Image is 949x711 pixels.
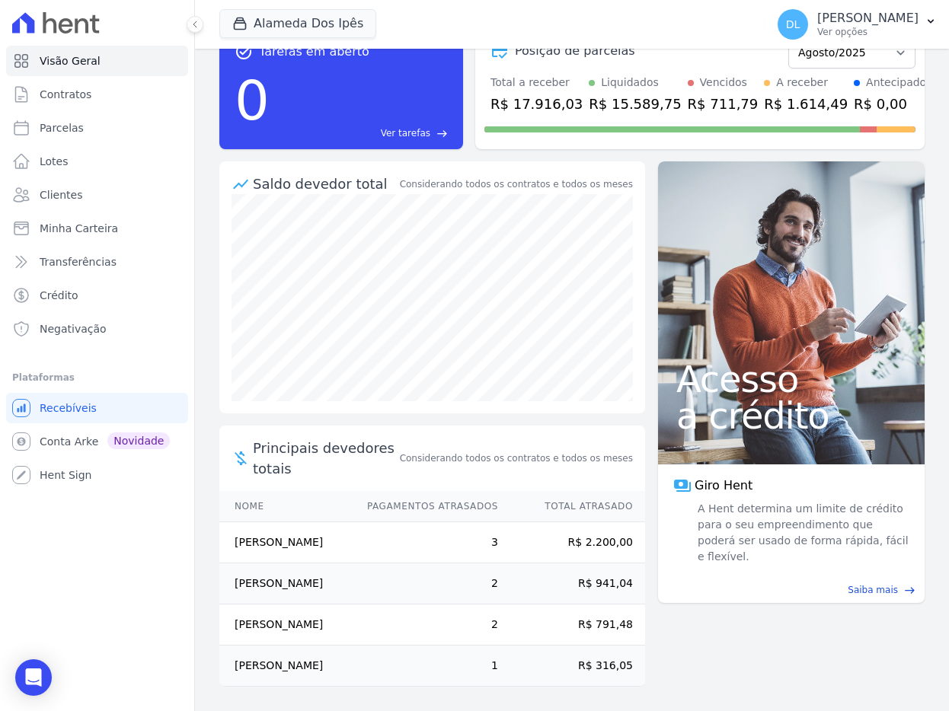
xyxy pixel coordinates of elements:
[6,146,188,177] a: Lotes
[499,491,645,522] th: Total Atrasado
[219,491,353,522] th: Nome
[40,288,78,303] span: Crédito
[353,522,499,563] td: 3
[904,585,915,596] span: east
[40,87,91,102] span: Contratos
[436,128,448,139] span: east
[40,187,82,202] span: Clientes
[786,19,800,30] span: DL
[6,113,188,143] a: Parcelas
[667,583,915,597] a: Saiba mais east
[601,75,659,91] div: Liquidados
[276,126,448,140] a: Ver tarefas east
[6,460,188,490] a: Hent Sign
[40,53,101,69] span: Visão Geral
[700,75,747,91] div: Vencidos
[490,94,583,114] div: R$ 17.916,03
[353,563,499,604] td: 2
[6,79,188,110] a: Contratos
[676,397,906,434] span: a crédito
[219,646,353,687] td: [PERSON_NAME]
[695,501,909,565] span: A Hent determina um limite de crédito para o seu empreendimento que poderá ser usado de forma ráp...
[695,477,752,495] span: Giro Hent
[6,426,188,457] a: Conta Arke Novidade
[40,467,92,483] span: Hent Sign
[499,522,645,563] td: R$ 2.200,00
[817,26,919,38] p: Ver opções
[15,659,52,696] div: Open Intercom Messenger
[40,434,98,449] span: Conta Arke
[219,9,376,38] button: Alameda Dos Ipês
[219,563,353,604] td: [PERSON_NAME]
[259,43,369,61] span: Tarefas em aberto
[515,42,635,60] div: Posição de parcelas
[219,604,353,646] td: [PERSON_NAME]
[6,393,188,423] a: Recebíveis
[765,3,949,46] button: DL [PERSON_NAME] Ver opções
[854,94,926,114] div: R$ 0,00
[40,221,118,236] span: Minha Carteira
[764,94,848,114] div: R$ 1.614,49
[40,120,84,136] span: Parcelas
[817,11,919,26] p: [PERSON_NAME]
[499,604,645,646] td: R$ 791,48
[848,583,898,597] span: Saiba mais
[107,432,170,449] span: Novidade
[12,368,182,387] div: Plataformas
[6,46,188,76] a: Visão Geral
[219,522,353,563] td: [PERSON_NAME]
[866,75,926,91] div: Antecipado
[589,94,681,114] div: R$ 15.589,75
[40,254,117,269] span: Transferências
[400,177,633,191] div: Considerando todos os contratos e todos os meses
[400,451,633,465] span: Considerando todos os contratos e todos os meses
[381,126,430,140] span: Ver tarefas
[490,75,583,91] div: Total a receber
[353,646,499,687] td: 1
[253,438,397,479] span: Principais devedores totais
[499,563,645,604] td: R$ 941,04
[6,180,188,210] a: Clientes
[235,61,270,140] div: 0
[40,154,69,169] span: Lotes
[253,174,397,194] div: Saldo devedor total
[40,321,107,336] span: Negativação
[6,280,188,311] a: Crédito
[6,247,188,277] a: Transferências
[688,94,759,114] div: R$ 711,79
[235,43,253,61] span: task_alt
[776,75,828,91] div: A receber
[676,361,906,397] span: Acesso
[6,213,188,244] a: Minha Carteira
[499,646,645,687] td: R$ 316,05
[353,604,499,646] td: 2
[353,491,499,522] th: Pagamentos Atrasados
[6,314,188,344] a: Negativação
[40,400,97,416] span: Recebíveis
